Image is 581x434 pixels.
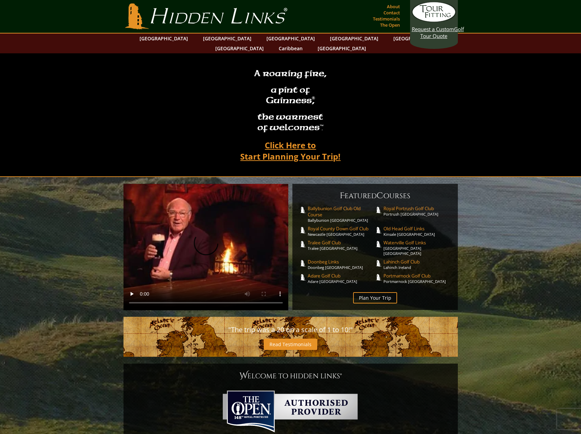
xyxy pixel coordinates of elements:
a: Plan Your Trip [353,292,397,303]
p: "The trip was a 20 on a scale of 1 to 10!" [130,324,451,336]
span: Ballybunion Golf Club Old Course [308,205,375,218]
a: Royal County Down Golf ClubNewcastle [GEOGRAPHIC_DATA] [308,226,375,237]
a: [GEOGRAPHIC_DATA] [136,33,191,43]
a: [GEOGRAPHIC_DATA] [263,33,318,43]
a: Caribbean [275,43,306,53]
a: Doonbeg LinksDoonbeg [GEOGRAPHIC_DATA] [308,259,375,270]
span: Tralee Golf Club [308,240,375,246]
h6: eatured ourses [299,190,451,201]
span: Lahinch Golf Club [383,259,451,265]
a: [GEOGRAPHIC_DATA] [390,33,445,43]
span: F [340,190,345,201]
span: Request a Custom [412,26,454,32]
span: Royal Portrush Golf Club [383,205,451,212]
span: Adare Golf Club [308,273,375,279]
a: Contact [382,8,402,17]
a: Click Here toStart Planning Your Trip! [233,137,347,164]
a: Testimonials [371,14,402,24]
span: Old Head Golf Links [383,226,451,232]
a: The Open [378,20,402,30]
a: Ballybunion Golf Club Old CourseBallybunion [GEOGRAPHIC_DATA] [308,205,375,223]
a: Request a CustomGolf Tour Quote [412,2,456,39]
a: [GEOGRAPHIC_DATA] [200,33,255,43]
a: Adare Golf ClubAdare [GEOGRAPHIC_DATA] [308,273,375,284]
span: Waterville Golf Links [383,240,451,246]
h2: A roaring fire, a pint of Guinness , the warmest of welcomesâ„¢. [250,65,331,137]
a: [GEOGRAPHIC_DATA] [212,43,267,53]
span: Doonbeg Links [308,259,375,265]
a: Waterville Golf Links[GEOGRAPHIC_DATA] [GEOGRAPHIC_DATA] [383,240,451,256]
span: C [377,190,383,201]
a: Old Head Golf LinksKinsale [GEOGRAPHIC_DATA] [383,226,451,237]
a: Royal Portrush Golf ClubPortrush [GEOGRAPHIC_DATA] [383,205,451,217]
a: [GEOGRAPHIC_DATA] [326,33,382,43]
a: [GEOGRAPHIC_DATA] [314,43,369,53]
span: Portmarnock Golf Club [383,273,451,279]
a: About [385,2,402,11]
h2: Welcome to hidden links® [130,370,451,381]
span: Royal County Down Golf Club [308,226,375,232]
a: Read Testimonials [264,339,317,350]
a: Tralee Golf ClubTralee [GEOGRAPHIC_DATA] [308,240,375,251]
a: Portmarnock Golf ClubPortmarnock [GEOGRAPHIC_DATA] [383,273,451,284]
a: Lahinch Golf ClubLahinch Ireland [383,259,451,270]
